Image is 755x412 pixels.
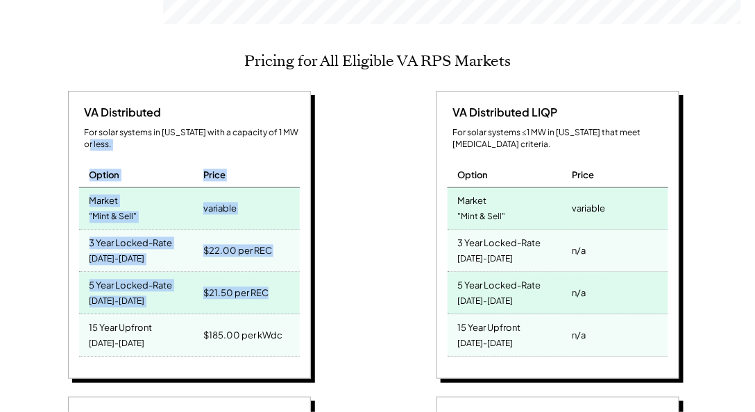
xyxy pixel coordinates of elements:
[90,318,153,334] div: 15 Year Upfront
[90,169,120,182] div: Option
[203,284,269,303] div: $21.50 per REC
[90,293,145,311] div: [DATE]-[DATE]
[244,52,511,70] h2: Pricing for All Eligible VA RPS Markets
[458,234,541,250] div: 3 Year Locked-Rate
[572,326,586,345] div: n/a
[203,241,272,261] div: $22.00 per REC
[90,191,119,207] div: Market
[203,326,282,345] div: $185.00 per kWdc
[458,169,489,182] div: Option
[90,234,173,250] div: 3 Year Locked-Rate
[85,128,300,151] div: For solar systems in [US_STATE] with a capacity of 1 MW or less.
[90,335,145,354] div: [DATE]-[DATE]
[203,169,226,182] div: Price
[90,208,137,227] div: "Mint & Sell"
[572,199,605,218] div: variable
[79,105,162,121] div: VA Distributed
[458,191,487,207] div: Market
[572,284,586,303] div: n/a
[90,250,145,269] div: [DATE]-[DATE]
[458,335,514,354] div: [DATE]-[DATE]
[453,128,668,151] div: For solar systems ≤1 MW in [US_STATE] that meet [MEDICAL_DATA] criteria.
[458,318,521,334] div: 15 Year Upfront
[458,208,506,227] div: "Mint & Sell"
[458,250,514,269] div: [DATE]-[DATE]
[572,169,594,182] div: Price
[90,276,173,292] div: 5 Year Locked-Rate
[458,293,514,311] div: [DATE]-[DATE]
[203,199,237,218] div: variable
[458,276,541,292] div: 5 Year Locked-Rate
[572,241,586,261] div: n/a
[448,105,558,121] div: VA Distributed LIQP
